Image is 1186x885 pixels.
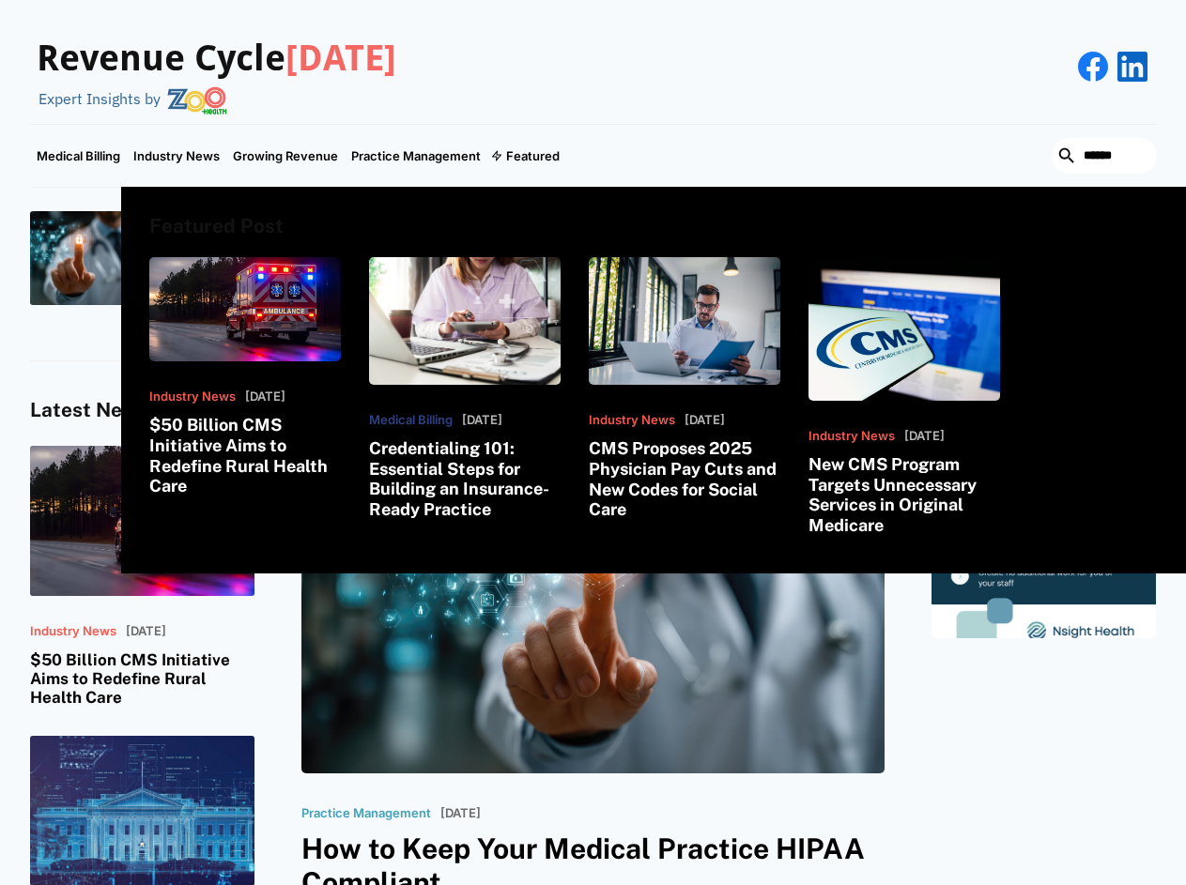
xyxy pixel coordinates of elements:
[30,125,127,187] a: Medical Billing
[809,454,1000,535] h3: New CMS Program Targets Unnecessary Services in Original Medicare
[37,38,396,81] h3: Revenue Cycle
[904,429,945,444] p: [DATE]
[30,650,254,708] h3: $50 Billion CMS Initiative Aims to Redefine Rural Health Care
[369,257,561,520] a: Medical Billing[DATE]Credentialing 101: Essential Steps for Building an Insurance-Ready Practice
[487,125,566,187] div: Featured
[809,429,895,444] p: Industry News
[589,413,675,428] p: Industry News
[39,90,161,108] div: Expert Insights by
[301,806,431,821] p: Practice Management
[589,438,780,519] h3: CMS Proposes 2025 Physician Pay Cuts and New Codes for Social Care
[30,399,254,422] h4: Latest News
[127,125,226,187] a: Industry News
[369,438,561,519] h3: Credentialing 101: Essential Steps for Building an Insurance-Ready Practice
[245,389,285,404] p: [DATE]
[30,446,254,708] a: Industry News[DATE]$50 Billion CMS Initiative Aims to Redefine Rural Health Care
[345,125,487,187] a: Practice Management
[30,624,116,639] p: Industry News
[589,257,780,520] a: Industry News[DATE]CMS Proposes 2025 Physician Pay Cuts and New Codes for Social Care
[226,125,345,187] a: Growing Revenue
[149,389,236,404] p: Industry News
[685,413,725,428] p: [DATE]
[30,19,396,114] a: Revenue Cycle[DATE]Expert Insights by
[462,413,502,428] p: [DATE]
[506,148,560,163] div: Featured
[440,806,481,821] p: [DATE]
[126,624,166,639] p: [DATE]
[30,211,291,305] a: Practice ManagementHow to Keep Your Medical Practice HIPAA Compliant
[809,257,1000,536] a: Industry News[DATE]New CMS Program Targets Unnecessary Services in Original Medicare
[149,257,341,496] a: Industry News[DATE]$50 Billion CMS Initiative Aims to Redefine Rural Health Care
[285,38,396,79] span: [DATE]
[149,415,341,496] h3: $50 Billion CMS Initiative Aims to Redefine Rural Health Care
[369,413,453,428] p: Medical Billing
